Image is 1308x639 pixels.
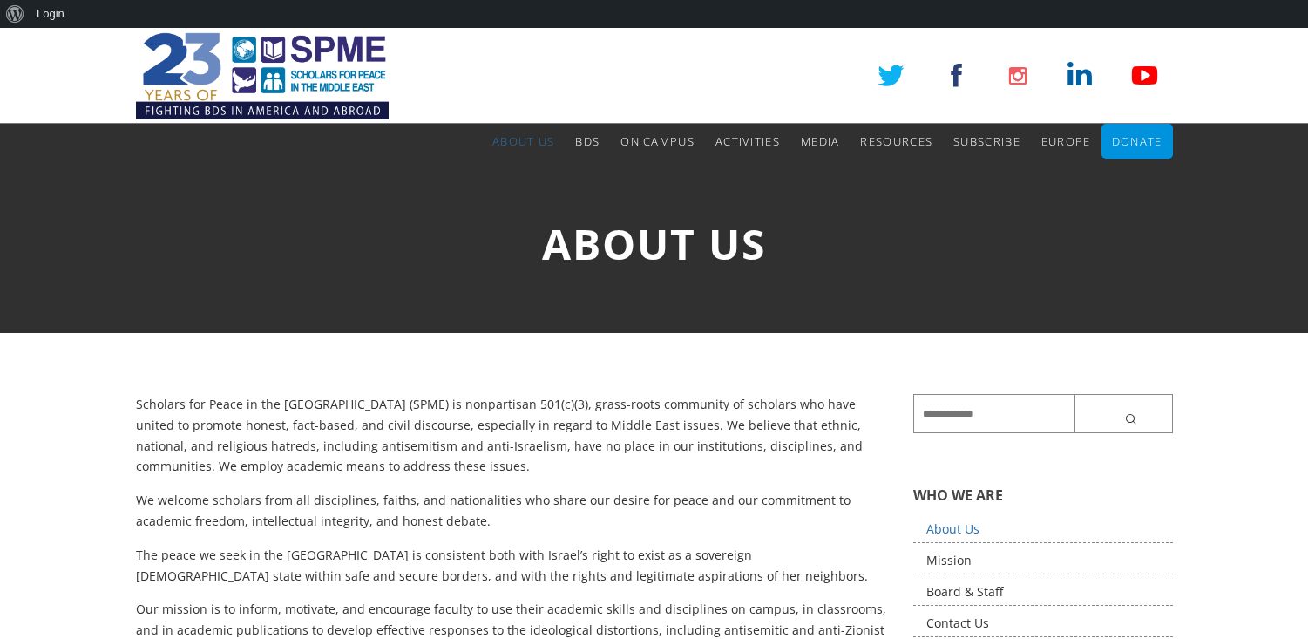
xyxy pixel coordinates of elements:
[953,133,1020,149] span: Subscribe
[136,490,888,532] p: We welcome scholars from all disciplines, faiths, and nationalities who share our desire for peac...
[801,124,840,159] a: Media
[136,545,888,587] p: The peace we seek in the [GEOGRAPHIC_DATA] is consistent both with Israel’s right to exist as a s...
[575,133,600,149] span: BDS
[1112,133,1162,149] span: Donate
[913,610,1173,637] a: Contact Us
[136,394,888,477] p: Scholars for Peace in the [GEOGRAPHIC_DATA] (SPME) is nonpartisan 501(c)(3), grass-roots communit...
[913,516,1173,543] a: About Us
[913,486,1173,505] h5: WHO WE ARE
[860,133,932,149] span: Resources
[860,124,932,159] a: Resources
[620,133,695,149] span: On Campus
[801,133,840,149] span: Media
[913,547,1173,574] a: Mission
[913,579,1173,606] a: Board & Staff
[136,28,389,124] img: SPME
[492,124,554,159] a: About Us
[1041,124,1091,159] a: Europe
[575,124,600,159] a: BDS
[1112,124,1162,159] a: Donate
[542,215,766,272] span: About Us
[1041,133,1091,149] span: Europe
[715,133,780,149] span: Activities
[492,133,554,149] span: About Us
[715,124,780,159] a: Activities
[953,124,1020,159] a: Subscribe
[620,124,695,159] a: On Campus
